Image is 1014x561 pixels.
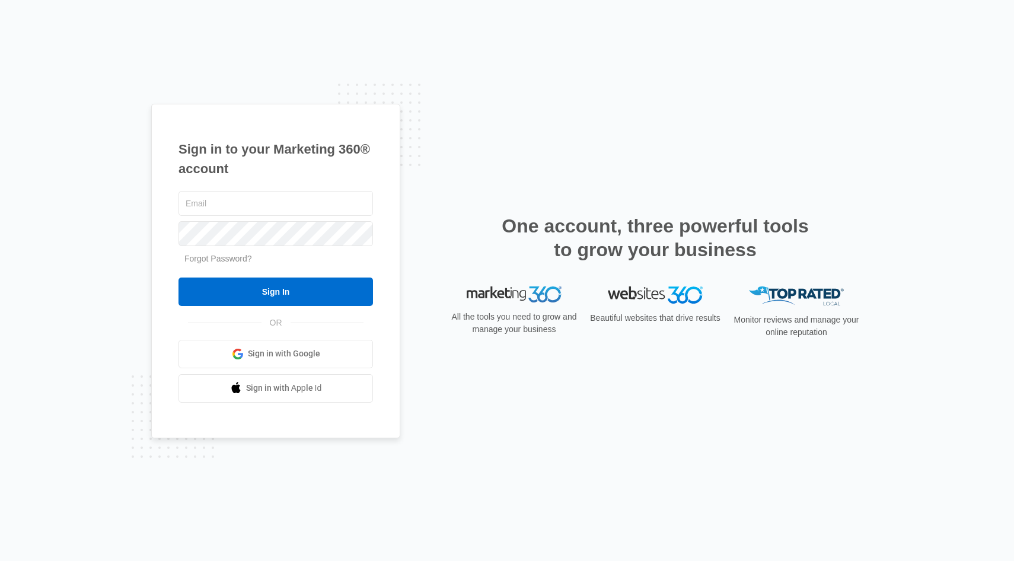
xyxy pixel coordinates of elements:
span: Sign in with Google [248,348,320,360]
p: Beautiful websites that drive results [589,312,722,324]
img: Marketing 360 [467,286,562,303]
a: Forgot Password? [184,254,252,263]
span: Sign in with Apple Id [246,382,322,394]
h1: Sign in to your Marketing 360® account [178,139,373,179]
img: Websites 360 [608,286,703,304]
span: OR [262,317,291,329]
p: Monitor reviews and manage your online reputation [730,314,863,339]
img: Top Rated Local [749,286,844,306]
a: Sign in with Google [178,340,373,368]
input: Sign In [178,278,373,306]
a: Sign in with Apple Id [178,374,373,403]
h2: One account, three powerful tools to grow your business [498,214,812,262]
input: Email [178,191,373,216]
p: All the tools you need to grow and manage your business [448,311,581,336]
